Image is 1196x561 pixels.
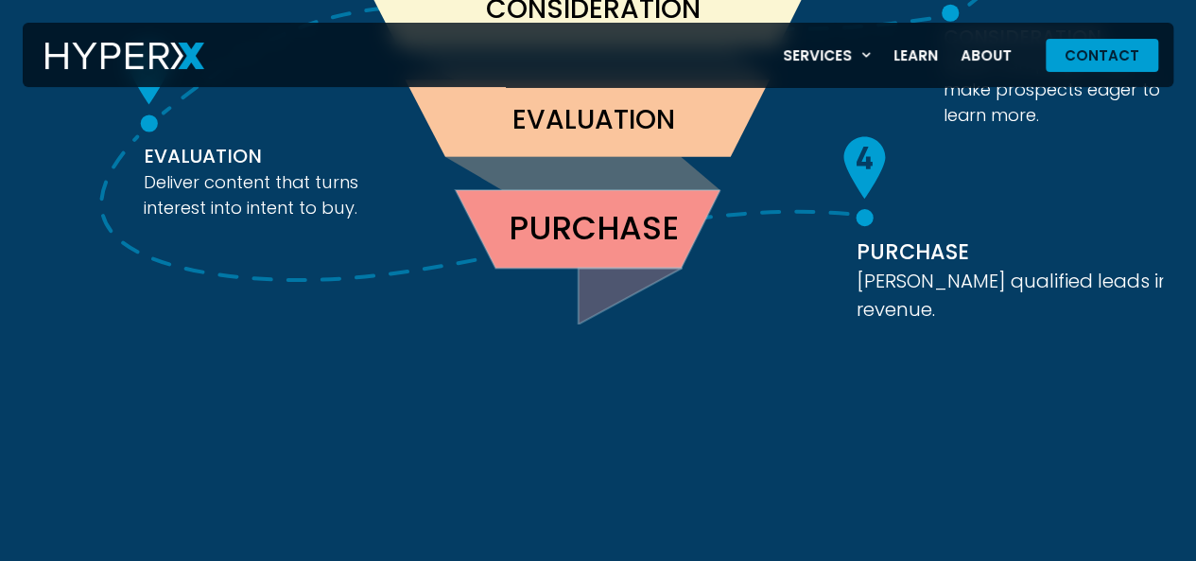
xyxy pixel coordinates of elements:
text: interest into intent to buy. [144,197,357,220]
text: PURCHASE [857,237,969,267]
text: revenue. [857,296,935,323]
text: learn more. [944,103,1039,127]
text: make prospects eager to [944,78,1160,101]
text: PURCHASE [509,205,679,251]
a: Learn [882,36,949,75]
span: Contact [1065,48,1139,62]
a: Services [771,36,883,75]
text: EVALUATION [144,143,262,169]
a: Contact [1046,39,1158,72]
text: EVALUATION [512,101,675,139]
text: Deliver content that turns [144,171,358,195]
img: HyperX Logo [45,43,204,70]
a: About [949,36,1023,75]
nav: Menu [771,36,1024,75]
text: [PERSON_NAME] qualified leads into [857,268,1190,294]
